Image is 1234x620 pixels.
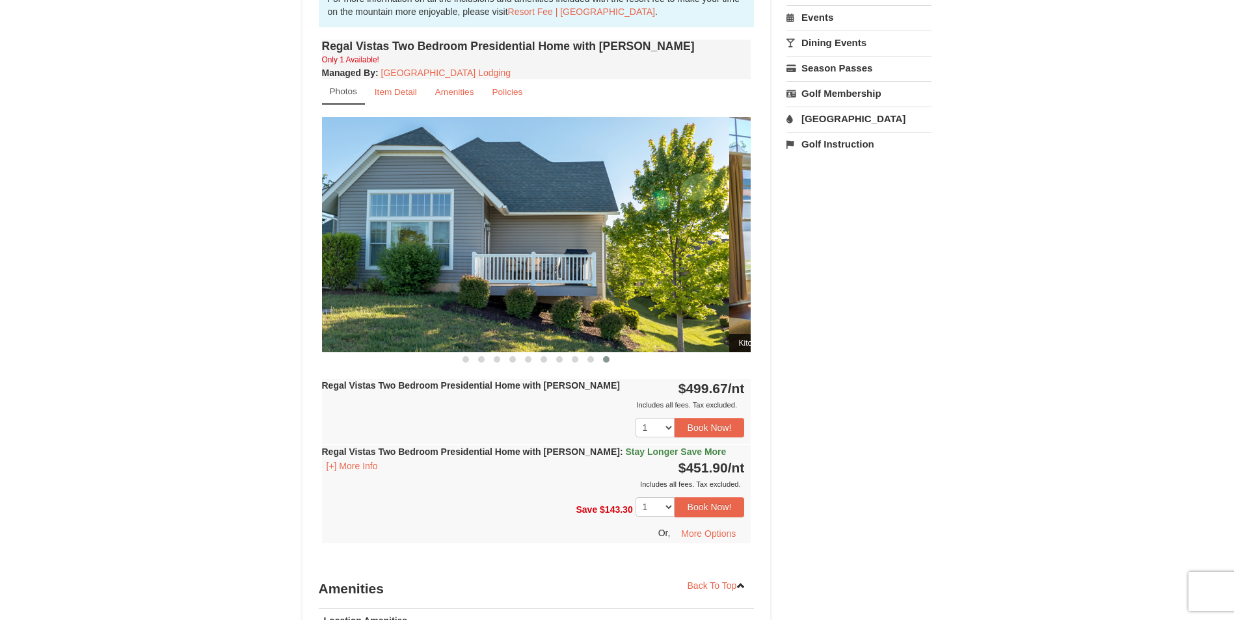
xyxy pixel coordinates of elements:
strong: : [322,68,379,78]
div: Includes all fees. Tax excluded. [322,398,745,411]
a: Dining Events [786,31,932,55]
span: Managed By [322,68,375,78]
a: Season Passes [786,56,932,80]
img: 18876286-50-7afc76a0.jpg [300,117,729,352]
strong: $499.67 [678,381,745,396]
a: Item Detail [366,79,425,105]
h3: Amenities [319,576,755,602]
a: Resort Fee | [GEOGRAPHIC_DATA] [508,6,655,17]
small: Only 1 Available! [322,55,379,64]
span: /nt [728,381,745,396]
a: Back To Top [679,576,755,595]
img: Kitchen, Living, and Dining Area [729,117,1159,352]
strong: Regal Vistas Two Bedroom Presidential Home with [PERSON_NAME] [322,446,727,457]
span: : [620,446,623,457]
button: Book Now! [675,418,745,437]
strong: Regal Vistas Two Bedroom Presidential Home with [PERSON_NAME] [322,380,620,391]
span: /nt [728,460,745,475]
span: $143.30 [600,504,633,515]
a: [GEOGRAPHIC_DATA] Lodging [381,68,511,78]
button: More Options [673,524,744,543]
a: Golf Instruction [786,132,932,156]
span: $451.90 [678,460,728,475]
a: Policies [483,79,531,105]
a: Golf Membership [786,81,932,105]
a: Amenities [427,79,483,105]
h4: Regal Vistas Two Bedroom Presidential Home with [PERSON_NAME] [322,40,751,53]
a: Photos [322,79,365,105]
small: Policies [492,87,522,97]
a: Events [786,5,932,29]
button: [+] More Info [322,459,382,473]
span: Stay Longer Save More [626,446,727,457]
small: Item Detail [375,87,417,97]
small: Photos [330,86,357,96]
span: Kitchen, Living, and Dining Area [729,334,1159,352]
small: Amenities [435,87,474,97]
button: Book Now! [675,497,745,517]
div: Includes all fees. Tax excluded. [322,478,745,491]
span: Or, [658,527,671,537]
a: [GEOGRAPHIC_DATA] [786,107,932,131]
span: Save [576,504,597,515]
